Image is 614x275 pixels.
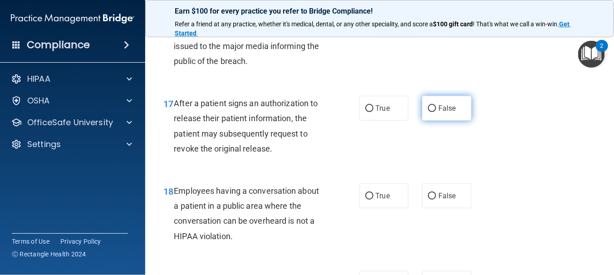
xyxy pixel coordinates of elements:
[11,74,132,84] a: HIPAA
[163,186,173,197] span: 18
[11,95,132,106] a: OSHA
[60,237,101,246] a: Privacy Policy
[11,117,132,128] a: OfficeSafe University
[365,193,373,200] input: True
[27,95,50,106] p: OSHA
[175,7,585,15] p: Earn $100 for every practice you refer to Bridge Compliance!
[27,139,61,150] p: Settings
[11,139,132,150] a: Settings
[473,20,559,28] span: ! That's what we call a win-win.
[438,104,456,113] span: False
[11,10,134,28] img: PMB logo
[174,98,318,153] span: After a patient signs an authorization to release their patient information, the patient may subs...
[27,74,50,84] p: HIPAA
[600,46,604,58] div: 2
[12,250,86,259] span: Ⓒ Rectangle Health 2024
[428,105,436,112] input: False
[12,237,49,246] a: Terms of Use
[174,186,319,241] span: Employees having a conversation about a patient in a public area where the conversation can be ov...
[376,192,390,200] span: True
[163,98,173,109] span: 17
[365,105,373,112] input: True
[175,20,433,28] span: Refer a friend at any practice, whether it's medical, dental, or any other speciality, and score a
[428,193,436,200] input: False
[578,41,605,68] button: Open Resource Center, 2 new notifications
[376,104,390,113] span: True
[27,39,90,51] h4: Compliance
[27,117,113,128] p: OfficeSafe University
[174,11,324,66] span: If a breach of PHI involves more than 500 patient(s), a press release must be issued to the major...
[438,192,456,200] span: False
[175,20,571,37] a: Get Started
[433,20,473,28] strong: $100 gift card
